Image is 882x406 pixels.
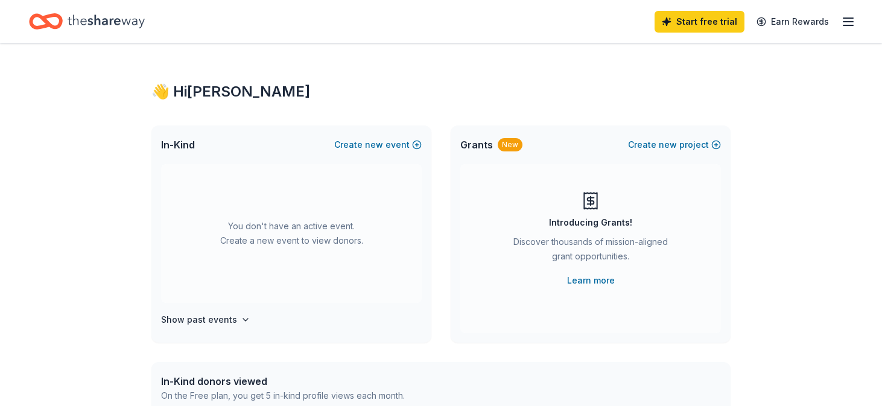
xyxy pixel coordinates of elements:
a: Home [29,7,145,36]
div: 👋 Hi [PERSON_NAME] [151,82,731,101]
button: Createnewproject [628,138,721,152]
div: On the Free plan, you get 5 in-kind profile views each month. [161,389,405,403]
div: In-Kind donors viewed [161,374,405,389]
a: Earn Rewards [749,11,836,33]
button: Createnewevent [334,138,422,152]
div: You don't have an active event. Create a new event to view donors. [161,164,422,303]
a: Learn more [567,273,615,288]
div: Introducing Grants! [549,215,632,230]
span: new [365,138,383,152]
div: New [498,138,522,151]
span: In-Kind [161,138,195,152]
h4: Show past events [161,312,237,327]
button: Show past events [161,312,250,327]
div: Discover thousands of mission-aligned grant opportunities. [509,235,673,268]
span: Grants [460,138,493,152]
span: new [659,138,677,152]
a: Start free trial [655,11,744,33]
